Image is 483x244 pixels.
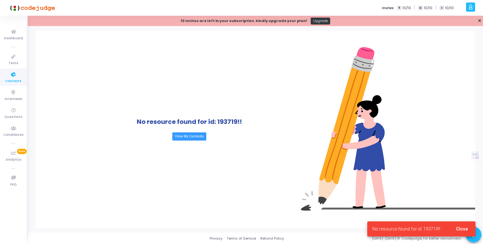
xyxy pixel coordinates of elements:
[440,6,444,10] span: I
[4,36,23,41] span: Dashboard
[6,157,21,163] span: Analytics
[445,5,454,11] span: 10/10
[137,118,242,125] h1: No resource found for id: 193719!!
[10,182,17,187] span: FAQ
[227,236,256,241] a: Terms of Service
[372,226,440,232] span: No resource found for id: 193719!!
[382,5,395,11] label: Invites:
[478,18,481,24] a: ✕
[210,236,222,241] a: Privacy
[5,79,21,84] span: Contests
[260,236,284,241] a: Refund Policy
[4,114,22,120] span: Questions
[8,61,18,66] span: Tests
[397,6,401,10] span: T
[311,18,330,25] a: Upgrade
[180,18,307,23] strong: 10 Invites are left in your subscription. Kindly upgrade your plan!
[451,223,473,235] button: Close
[5,97,22,102] span: Interviews
[402,5,411,11] span: 10/10
[3,132,24,138] span: Candidates
[456,226,468,231] span: Close
[172,132,206,141] a: View My Contests
[424,5,432,11] span: 10/10
[418,6,422,10] span: C
[8,2,55,14] img: logo
[436,4,436,11] span: |
[17,149,27,154] span: New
